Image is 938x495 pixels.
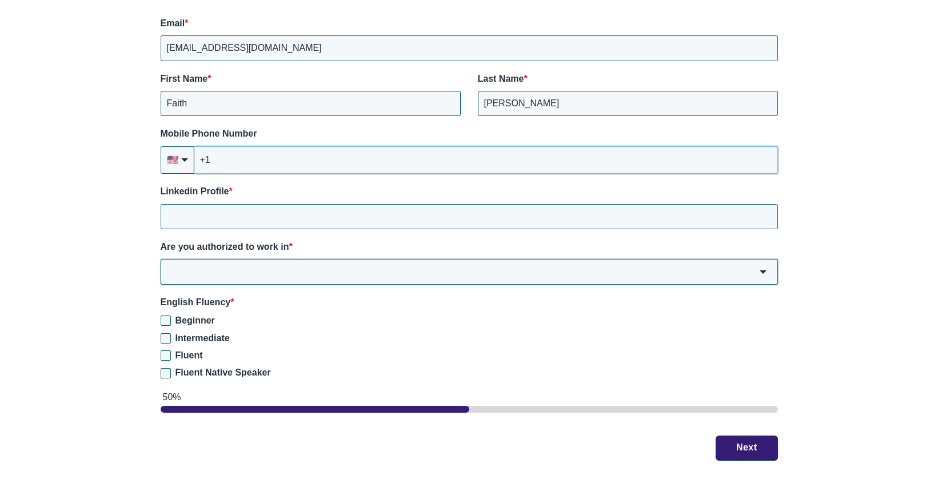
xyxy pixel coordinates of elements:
input: Intermediate [161,333,171,344]
span: First Name [161,74,208,83]
span: Are you authorized to work in [161,242,289,252]
span: Email [161,18,185,28]
div: 50% [163,391,778,404]
div: page 1 of 2 [161,406,778,413]
input: Beginner [161,316,171,326]
span: Fluent [175,350,203,360]
span: Fluent Native Speaker [175,368,271,377]
span: Last Name [478,74,524,83]
span: Beginner [175,316,215,325]
span: Intermediate [175,333,230,343]
span: English Fluency [161,297,231,307]
span: Mobile Phone Number [161,129,257,138]
input: Fluent Native Speaker [161,368,171,378]
button: Next [716,436,778,460]
input: Fluent [161,350,171,361]
span: Linkedin Profile [161,186,229,196]
span: flag [167,154,178,166]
